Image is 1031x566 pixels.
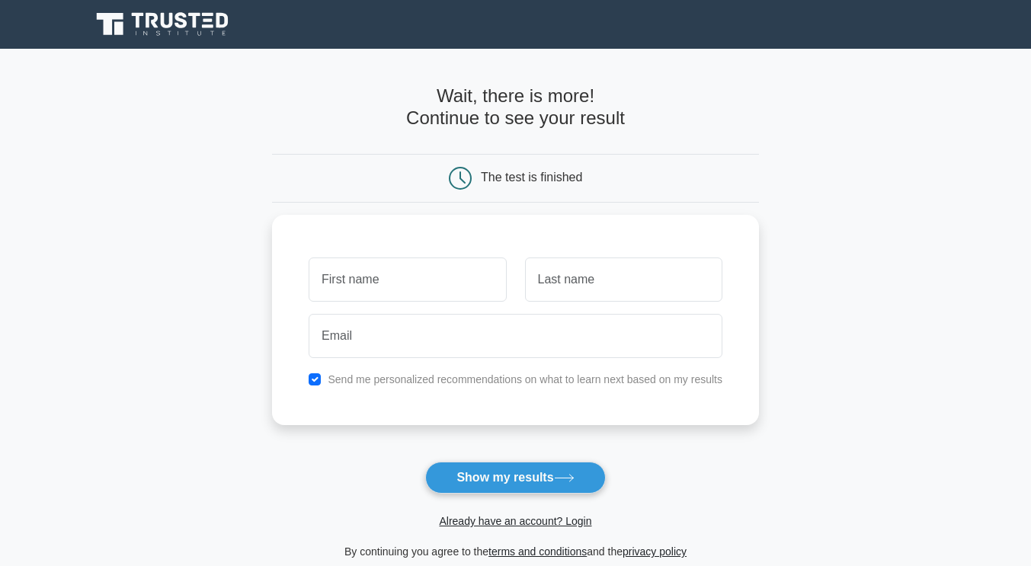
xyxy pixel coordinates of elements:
[272,85,759,130] h4: Wait, there is more! Continue to see your result
[488,545,587,558] a: terms and conditions
[263,542,768,561] div: By continuing you agree to the and the
[309,257,506,302] input: First name
[623,545,687,558] a: privacy policy
[439,515,591,527] a: Already have an account? Login
[425,462,605,494] button: Show my results
[328,373,722,385] label: Send me personalized recommendations on what to learn next based on my results
[525,257,722,302] input: Last name
[481,171,582,184] div: The test is finished
[309,314,722,358] input: Email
